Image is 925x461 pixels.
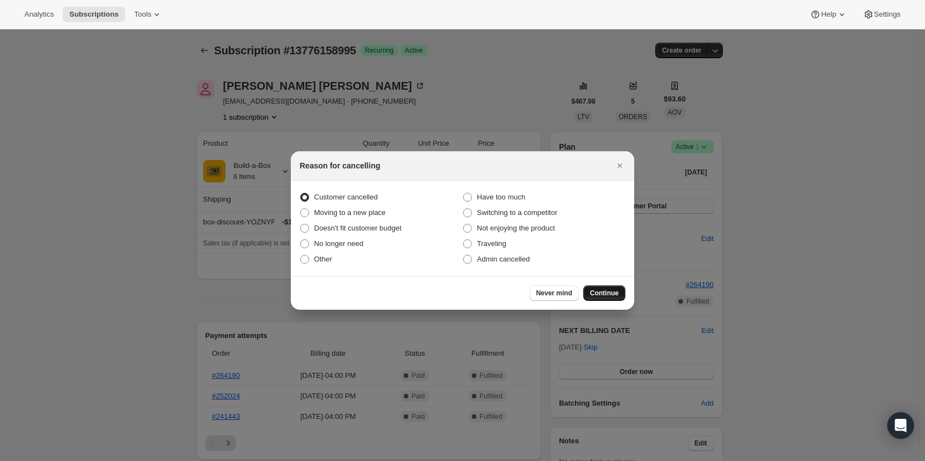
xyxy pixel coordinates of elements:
[821,10,836,19] span: Help
[477,193,525,201] span: Have too much
[477,224,555,232] span: Not enjoying the product
[69,10,119,19] span: Subscriptions
[583,285,625,301] button: Continue
[887,412,914,439] div: Open Intercom Messenger
[127,7,169,22] button: Tools
[314,208,386,217] span: Moving to a new place
[314,239,363,248] span: No longer need
[477,239,506,248] span: Traveling
[612,158,628,173] button: Close
[590,289,619,298] span: Continue
[856,7,907,22] button: Settings
[874,10,901,19] span: Settings
[314,193,378,201] span: Customer cancelled
[314,255,332,263] span: Other
[24,10,54,19] span: Analytics
[477,208,557,217] span: Switching to a competitor
[530,285,579,301] button: Never mind
[536,289,572,298] span: Never mind
[803,7,854,22] button: Help
[314,224,402,232] span: Doesn't fit customer budget
[300,160,380,171] h2: Reason for cancelling
[477,255,530,263] span: Admin cancelled
[63,7,125,22] button: Subscriptions
[18,7,60,22] button: Analytics
[134,10,151,19] span: Tools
